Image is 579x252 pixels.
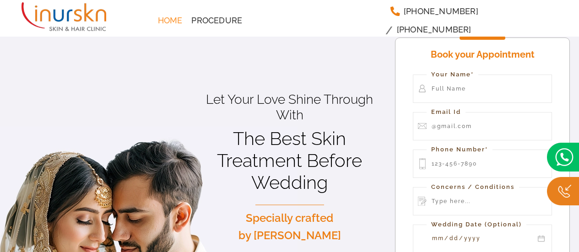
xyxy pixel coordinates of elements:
[413,75,552,103] input: Full Name
[427,70,478,80] label: Your Name*
[413,150,552,178] input: 123-456-7890
[404,7,478,16] span: [PHONE_NUMBER]
[385,2,483,21] a: [PHONE_NUMBER]
[191,16,242,25] span: Procedure
[187,11,247,30] a: Procedure
[427,220,526,230] label: Wedding Date (Optional)
[200,92,379,123] p: Let Your Love Shine Through With
[547,143,579,172] img: bridal.png
[547,177,579,206] img: Callc.png
[397,26,471,34] span: [PHONE_NUMBER]
[413,187,552,215] input: Type here...
[158,16,183,25] span: Home
[392,21,476,39] a: [PHONE_NUMBER]
[427,145,492,155] label: Phone Number*
[413,112,552,140] input: @gmail.com
[153,11,187,30] a: Home
[200,209,379,245] p: Specially crafted by [PERSON_NAME]
[200,128,379,193] h1: The Best Skin Treatment Before Wedding
[413,46,552,65] h4: Book your Appointment
[427,107,465,117] label: Email Id
[427,182,519,192] label: Concerns / Conditions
